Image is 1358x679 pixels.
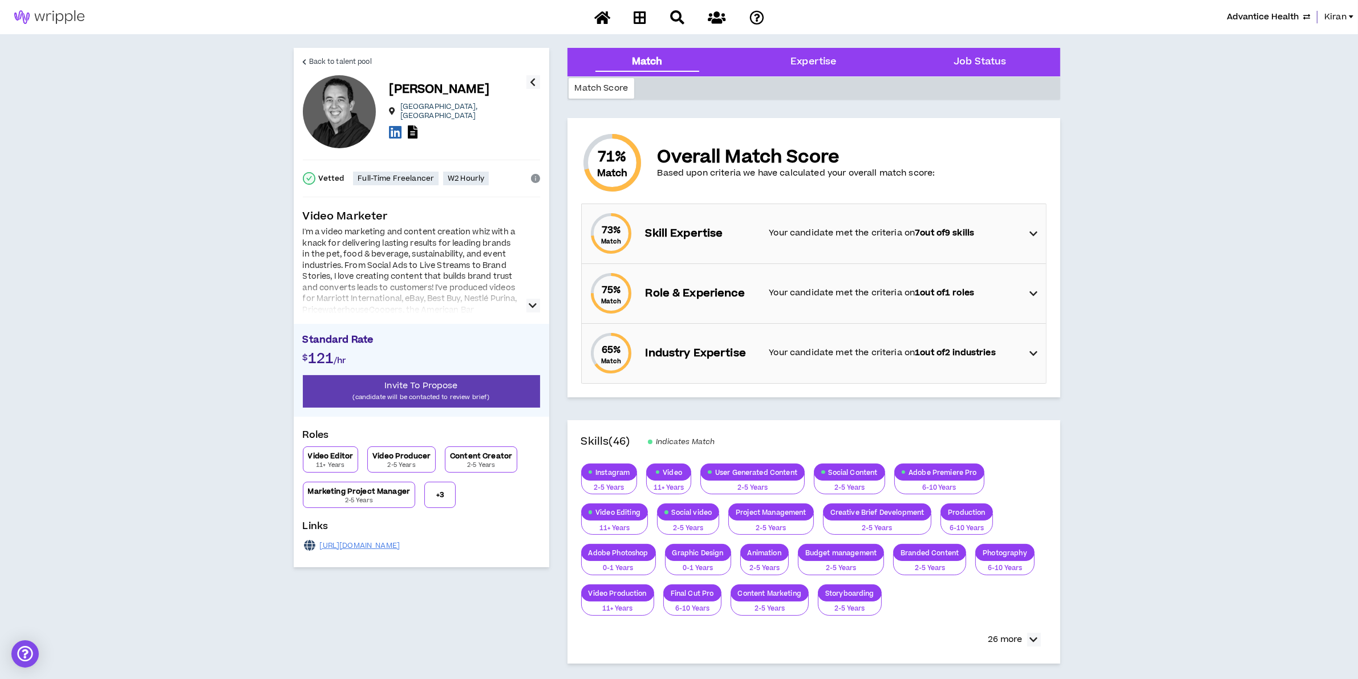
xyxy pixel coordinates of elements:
[798,554,884,575] button: 2-5 Years
[1324,11,1347,23] span: Kiran
[450,452,512,461] p: Content Creator
[646,345,758,361] p: Industry Expertise
[666,548,731,557] p: Graphic Design
[581,594,654,616] button: 11+ Years
[601,297,621,306] small: Match
[646,226,758,242] p: Skill Expertise
[894,548,966,557] p: Branded Content
[814,468,885,477] p: Social Content
[658,508,719,517] p: Social video
[316,461,344,470] p: 11+ Years
[303,519,540,538] p: Links
[769,347,1019,359] p: Your candidate met the criteria on
[358,174,434,183] p: Full-Time Freelancer
[303,227,520,438] div: I'm a video marketing and content creation whiz with a knack for delivering lasting results for l...
[303,48,372,75] a: Back to talent pool
[597,166,628,180] small: Match
[818,594,882,616] button: 2-5 Years
[818,589,881,597] p: Storyboarding
[830,523,925,534] p: 2-5 Years
[632,55,663,70] div: Match
[769,287,1019,299] p: Your candidate met the criteria on
[672,563,724,574] p: 0-1 Years
[582,264,1046,323] div: 75%MatchRole & ExperienceYour candidate met the criteria on1out of1 roles
[1227,11,1310,23] button: Advantice Health
[11,640,39,668] div: Open Intercom Messenger
[400,102,526,120] p: [GEOGRAPHIC_DATA] , [GEOGRAPHIC_DATA]
[664,589,721,597] p: Final Cut Pro
[581,514,648,535] button: 11+ Years
[736,523,806,534] p: 2-5 Years
[372,452,431,461] p: Video Producer
[589,604,647,614] p: 11+ Years
[303,209,540,225] p: Video Marketer
[701,468,804,477] p: User Generated Content
[602,283,621,297] span: 75 %
[901,563,959,574] p: 2-5 Years
[582,324,1046,383] div: 65%MatchIndustry ExpertiseYour candidate met the criteria on1out of2 industries
[598,148,626,166] span: 71 %
[658,147,935,168] p: Overall Match Score
[303,172,315,185] span: check-circle
[388,461,416,470] p: 2-5 Years
[589,483,630,493] p: 2-5 Years
[582,548,655,557] p: Adobe Photoshop
[656,437,715,446] span: Indicates Match
[665,554,731,575] button: 0-1 Years
[975,554,1035,575] button: 6-10 Years
[436,490,444,499] p: + 3
[646,286,758,302] p: Role & Experience
[581,434,630,450] h4: Skills (46)
[303,75,376,148] div: Alex M.
[582,589,654,597] p: Video Production
[601,237,621,246] small: Match
[740,554,789,575] button: 2-5 Years
[390,82,490,97] p: [PERSON_NAME]
[448,174,484,183] p: W2 Hourly
[589,523,641,534] p: 11+ Years
[308,452,354,461] p: Video Editor
[941,514,992,535] button: 6-10 Years
[708,483,797,493] p: 2-5 Years
[589,563,648,574] p: 0-1 Years
[893,554,966,575] button: 2-5 Years
[671,604,714,614] p: 6-10 Years
[602,223,621,237] span: 73 %
[303,375,540,408] button: Invite To Propose(candidate will be contacted to review brief)
[814,473,885,495] button: 2-5 Years
[602,343,621,357] span: 65 %
[308,487,411,496] p: Marketing Project Manager
[823,514,932,535] button: 2-5 Years
[731,589,808,597] p: Content Marketing
[741,548,788,557] p: Animation
[601,357,621,365] small: Match
[303,352,308,364] span: $
[467,461,495,470] p: 2-5 Years
[902,483,977,493] p: 6-10 Years
[769,227,1019,239] p: Your candidate met the criteria on
[728,514,814,535] button: 2-5 Years
[941,508,992,517] p: Production
[582,468,637,477] p: Instagram
[303,428,540,446] p: Roles
[664,523,712,534] p: 2-5 Years
[581,554,656,575] button: 0-1 Years
[345,496,373,505] p: 2-5 Years
[582,204,1046,263] div: 73%MatchSkill ExpertiseYour candidate met the criteria on7out of9 skills
[748,563,781,574] p: 2-5 Years
[798,548,883,557] p: Budget management
[731,594,809,616] button: 2-5 Years
[658,168,935,179] p: Based upon criteria we have calculated your overall match score:
[894,473,984,495] button: 6-10 Years
[729,508,813,517] p: Project Management
[334,355,346,367] span: /hr
[320,541,400,550] a: [URL][DOMAIN_NAME]
[983,629,1047,650] button: 26 more
[988,633,1023,646] p: 26 more
[663,594,721,616] button: 6-10 Years
[646,473,691,495] button: 11+ Years
[319,174,344,183] p: Vetted
[791,55,836,70] div: Expertise
[824,508,931,517] p: Creative Brief Development
[700,473,805,495] button: 2-5 Years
